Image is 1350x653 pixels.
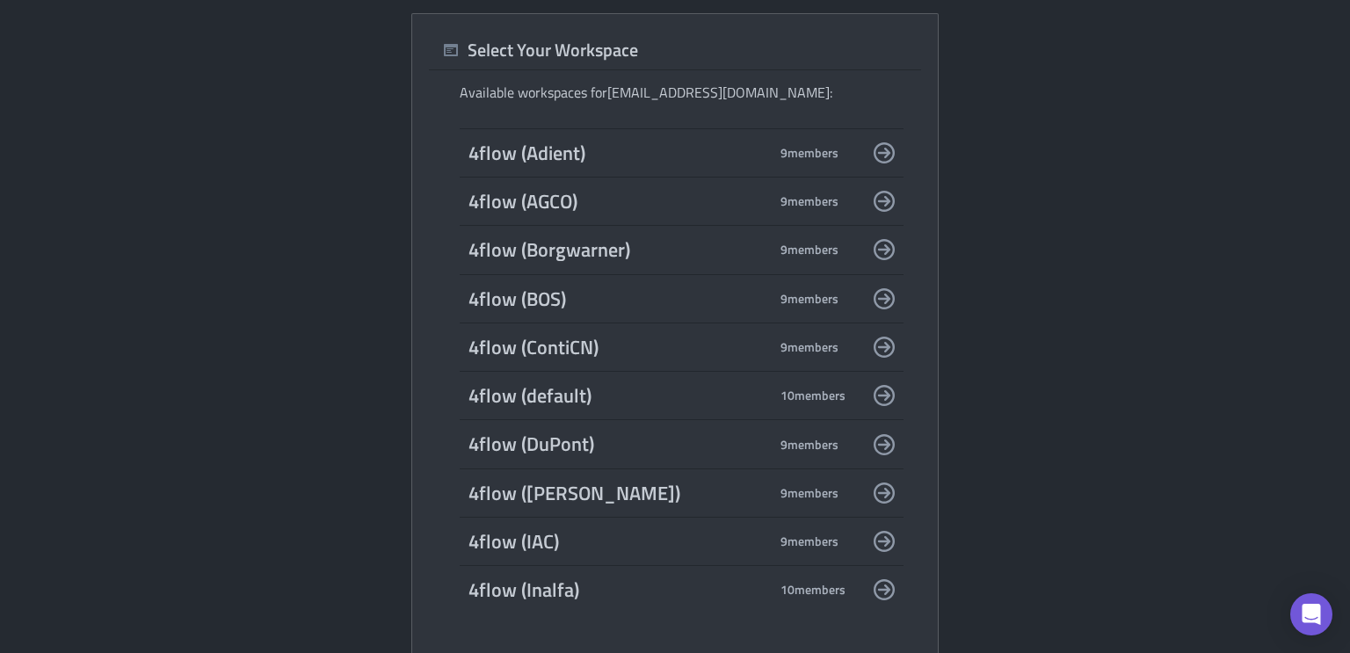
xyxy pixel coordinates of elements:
div: Available workspaces for [EMAIL_ADDRESS][DOMAIN_NAME] : [460,83,904,102]
span: 9 member s [780,193,838,209]
span: 4flow (IAC) [468,529,767,554]
span: 10 member s [780,582,846,598]
div: Select Your Workspace [429,39,638,62]
span: 4flow (default) [468,383,767,408]
span: 9 member s [780,242,838,258]
span: 4flow (BOS) [468,287,767,311]
span: 4flow (AGCO) [468,189,767,214]
span: 4flow ([PERSON_NAME]) [468,481,767,505]
span: 9 member s [780,339,838,355]
span: 9 member s [780,437,838,453]
span: 9 member s [780,533,838,549]
span: 4flow (Borgwarner) [468,237,767,262]
span: 9 member s [780,145,838,161]
span: 4flow (Inalfa) [468,577,767,602]
span: 4flow (DuPont) [468,432,767,456]
span: 4flow (Adient) [468,141,767,165]
div: Open Intercom Messenger [1290,593,1332,635]
span: 10 member s [780,388,846,403]
span: 9 member s [780,485,838,501]
span: 9 member s [780,291,838,307]
span: 4flow (ContiCN) [468,335,767,359]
